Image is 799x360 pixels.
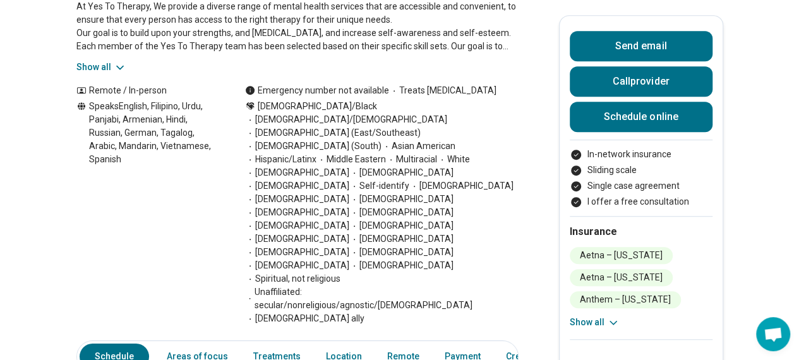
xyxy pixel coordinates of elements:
[437,153,470,166] span: White
[76,100,220,325] div: Speaks English, Filipino, Urdu, Panjabi, Armenian, Hindi, Russian, German, Tagalog, Arabic, Manda...
[316,153,386,166] span: Middle Eastern
[258,100,377,113] span: [DEMOGRAPHIC_DATA]/Black
[349,219,454,232] span: [DEMOGRAPHIC_DATA]
[570,148,712,161] li: In-network insurance
[570,224,712,239] h2: Insurance
[381,140,455,153] span: Asian American
[245,312,364,325] span: [DEMOGRAPHIC_DATA] ally
[349,166,454,179] span: [DEMOGRAPHIC_DATA]
[245,113,447,126] span: [DEMOGRAPHIC_DATA]/[DEMOGRAPHIC_DATA]
[570,316,620,329] button: Show all
[570,31,712,61] button: Send email
[245,246,349,259] span: [DEMOGRAPHIC_DATA]
[570,247,673,264] li: Aetna – [US_STATE]
[349,179,409,193] span: Self-identify
[349,206,454,219] span: [DEMOGRAPHIC_DATA]
[389,84,496,97] span: Treats [MEDICAL_DATA]
[409,179,514,193] span: [DEMOGRAPHIC_DATA]
[570,291,681,308] li: Anthem – [US_STATE]
[245,140,381,153] span: [DEMOGRAPHIC_DATA] (South)
[245,126,421,140] span: [DEMOGRAPHIC_DATA] (East/Southeast)
[756,317,790,351] div: Open chat
[245,259,349,272] span: [DEMOGRAPHIC_DATA]
[386,153,437,166] span: Multiracial
[245,179,349,193] span: [DEMOGRAPHIC_DATA]
[245,272,340,285] span: Spiritual, not religious
[349,193,454,206] span: [DEMOGRAPHIC_DATA]
[245,219,349,232] span: [DEMOGRAPHIC_DATA]
[245,153,316,166] span: Hispanic/Latinx
[245,166,349,179] span: [DEMOGRAPHIC_DATA]
[570,66,712,97] button: Callprovider
[245,206,349,219] span: [DEMOGRAPHIC_DATA]
[570,102,712,132] a: Schedule online
[245,193,349,206] span: [DEMOGRAPHIC_DATA]
[245,285,519,312] span: Unaffiliated: secular/nonreligious/agnostic/[DEMOGRAPHIC_DATA]
[76,84,220,97] div: Remote / In-person
[570,179,712,193] li: Single case agreement
[245,84,389,97] div: Emergency number not available
[245,232,349,246] span: [DEMOGRAPHIC_DATA]
[570,195,712,208] li: I offer a free consultation
[349,232,454,246] span: [DEMOGRAPHIC_DATA]
[76,61,126,74] button: Show all
[349,246,454,259] span: [DEMOGRAPHIC_DATA]
[570,148,712,208] ul: Payment options
[570,164,712,177] li: Sliding scale
[570,269,673,286] li: Aetna – [US_STATE]
[349,259,454,272] span: [DEMOGRAPHIC_DATA]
